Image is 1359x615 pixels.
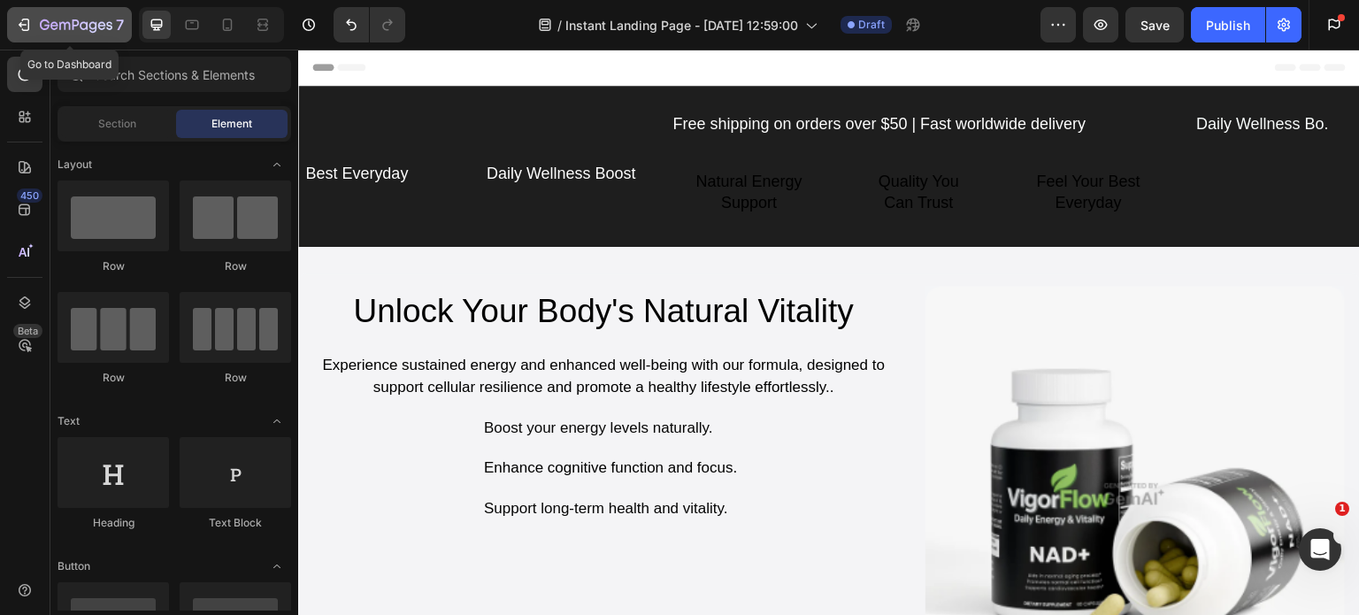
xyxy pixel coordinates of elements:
[17,188,42,203] div: 450
[1140,18,1170,33] span: Save
[733,122,847,164] div: Feel Your Best Everyday
[1206,16,1250,35] div: Publish
[1125,7,1184,42] button: Save
[98,116,136,132] span: Section
[896,63,1062,87] div: Daily Wellness Bo.
[58,57,291,92] input: Search Sections & Elements
[58,370,169,386] div: Row
[184,446,432,473] div: Support long-term health and vitality.
[58,258,169,274] div: Row
[58,413,80,429] span: Text
[263,150,291,179] span: Toggle open
[858,17,885,33] span: Draft
[180,370,291,386] div: Row
[542,115,698,171] button: Quality You Can Trust
[263,407,291,435] span: Toggle open
[211,116,252,132] span: Element
[1191,7,1265,42] button: Publish
[565,16,798,35] span: Instant Landing Page - [DATE] 12:59:00
[298,50,1359,615] iframe: Design area
[263,552,291,580] span: Toggle open
[58,558,90,574] span: Button
[180,258,291,274] div: Row
[12,235,599,288] h2: Unlock Your Body's Natural Vitality
[372,63,868,87] div: Free shipping on orders over $50 | Fast worldwide delivery
[180,515,291,531] div: Text Block
[334,7,405,42] div: Undo/Redo
[564,122,677,164] div: Quality You Can Trust
[184,405,441,432] div: Enhance cognitive function and focus.
[12,303,599,351] div: Experience sustained energy and enhanced well-being with our formula, designed to support cellula...
[184,365,417,392] div: Boost your energy levels naturally.
[1335,502,1349,516] span: 1
[712,115,868,171] button: Feel Your Best Everyday
[394,122,507,164] div: Natural Energy Support
[7,7,132,42] button: 7
[13,324,42,338] div: Beta
[557,16,562,35] span: /
[372,115,528,171] button: Natural Energy Support
[116,14,124,35] p: 7
[1299,528,1341,571] iframe: Intercom live chat
[58,515,169,531] div: Heading
[58,157,92,173] span: Layout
